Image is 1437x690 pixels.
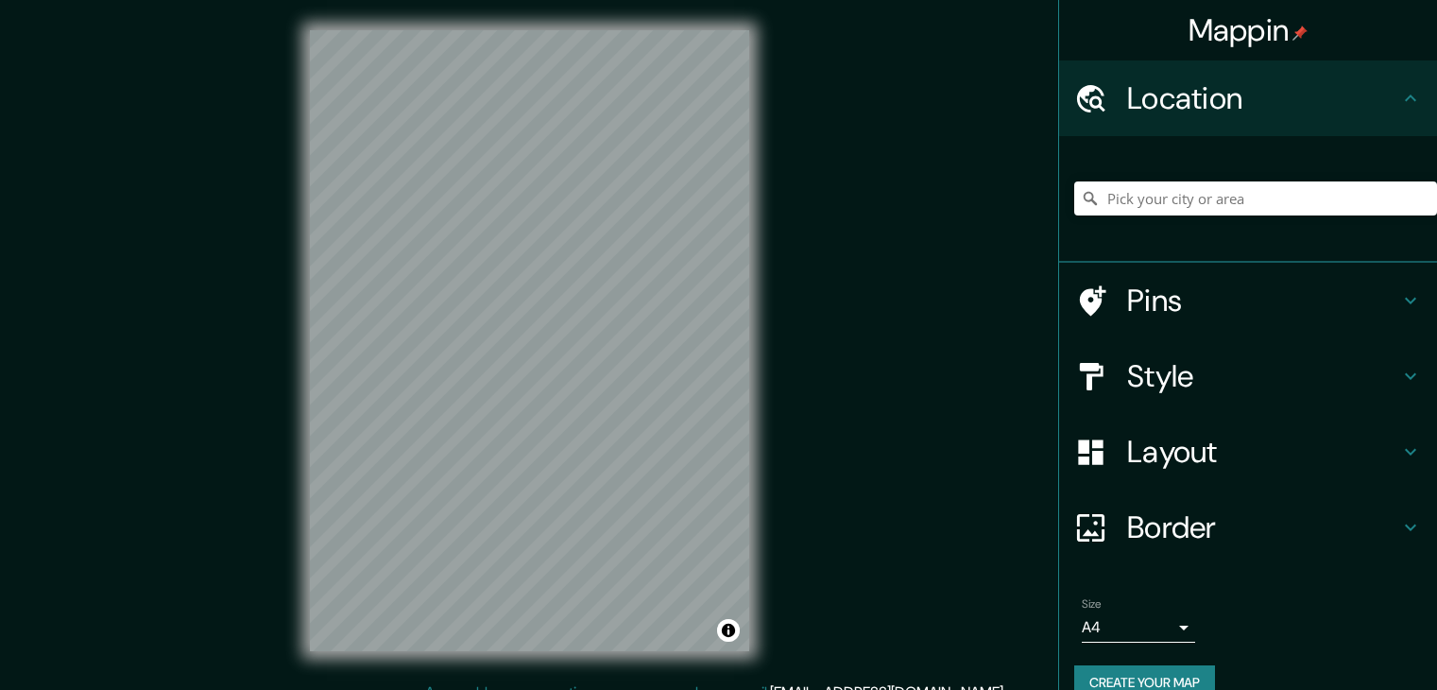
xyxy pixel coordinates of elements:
h4: Mappin [1189,11,1309,49]
div: Location [1059,60,1437,136]
img: pin-icon.png [1292,26,1308,41]
div: Style [1059,338,1437,414]
div: A4 [1082,612,1195,643]
div: Border [1059,490,1437,565]
label: Size [1082,596,1102,612]
iframe: Help widget launcher [1269,616,1416,669]
input: Pick your city or area [1074,181,1437,216]
h4: Location [1127,79,1399,117]
button: Toggle attribution [717,619,740,642]
h4: Layout [1127,433,1399,471]
h4: Style [1127,357,1399,395]
div: Pins [1059,263,1437,338]
h4: Pins [1127,282,1399,319]
canvas: Map [310,30,749,651]
h4: Border [1127,509,1399,546]
div: Layout [1059,414,1437,490]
